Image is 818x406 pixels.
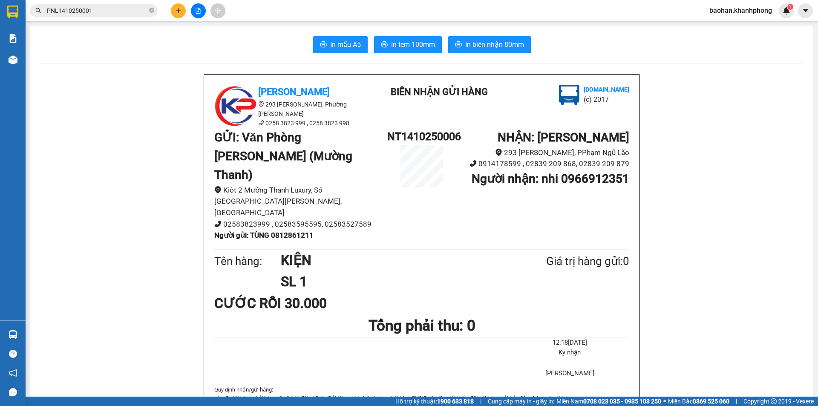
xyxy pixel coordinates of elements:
[214,130,352,182] b: GỬI : Văn Phòng [PERSON_NAME] (Mường Thanh)
[783,7,790,14] img: icon-new-feature
[802,7,809,14] span: caret-down
[281,250,505,271] h1: KIỆN
[258,86,330,97] b: [PERSON_NAME]
[313,36,368,53] button: printerIn mẫu A5
[480,397,481,406] span: |
[736,397,737,406] span: |
[92,11,113,31] img: logo.jpg
[9,369,17,377] span: notification
[498,130,629,144] b: NHẬN : [PERSON_NAME]
[35,8,41,14] span: search
[510,338,629,348] li: 12:18[DATE]
[281,271,505,292] h1: SL 1
[225,395,567,401] i: Quý Khách phải báo mã số trên Biên Nhận Gửi Hàng khi nhận hàng, phải trình CMND và giấy giới thiệ...
[258,101,264,107] span: environment
[55,12,82,67] b: BIÊN NHẬN GỬI HÀNG
[505,253,629,270] div: Giá trị hàng gửi: 0
[455,41,462,49] span: printer
[210,3,225,18] button: aim
[214,118,368,128] li: 0258 3823 999 , 0258 3823 998
[510,348,629,358] li: Ký nhận
[72,40,117,51] li: (c) 2017
[214,184,387,219] li: Kiôt 2 Mường Thanh Luxury, Số [GEOGRAPHIC_DATA][PERSON_NAME], [GEOGRAPHIC_DATA]
[465,39,524,50] span: In biên nhận 80mm
[258,120,264,126] span: phone
[668,397,729,406] span: Miền Bắc
[556,397,661,406] span: Miền Nam
[703,5,779,16] span: baohan.khanhphong
[584,86,629,93] b: [DOMAIN_NAME]
[495,149,502,156] span: environment
[391,39,435,50] span: In tem 100mm
[789,4,792,10] span: 1
[437,398,474,405] strong: 1900 633 818
[9,34,17,43] img: solution-icon
[469,160,477,167] span: phone
[488,397,554,406] span: Cung cấp máy in - giấy in:
[583,398,661,405] strong: 0708 023 035 - 0935 103 250
[787,4,793,10] sup: 1
[214,314,629,337] h1: Tổng phải thu: 0
[214,293,351,314] div: CƯỚC RỒI 30.000
[320,41,327,49] span: printer
[214,220,222,227] span: phone
[9,350,17,358] span: question-circle
[456,158,629,170] li: 0914178599 , 02839 209 868, 02839 209 879
[9,388,17,396] span: message
[9,55,17,64] img: warehouse-icon
[9,330,17,339] img: warehouse-icon
[472,172,629,186] b: Người nhận : nhi 0966912351
[387,128,456,145] h1: NT1410250006
[798,3,813,18] button: caret-down
[149,7,154,15] span: close-circle
[11,11,53,53] img: logo.jpg
[381,41,388,49] span: printer
[176,8,181,14] span: plus
[214,253,281,270] div: Tên hàng:
[214,231,314,239] b: Người gửi : TÙNG 0812861211
[191,3,206,18] button: file-add
[215,8,221,14] span: aim
[693,398,729,405] strong: 0369 525 060
[584,94,629,105] li: (c) 2017
[395,397,474,406] span: Hỗ trợ kỹ thuật:
[391,86,488,97] b: BIÊN NHẬN GỬI HÀNG
[448,36,531,53] button: printerIn biên nhận 80mm
[510,369,629,379] li: [PERSON_NAME]
[374,36,442,53] button: printerIn tem 100mm
[214,85,257,127] img: logo.jpg
[330,39,361,50] span: In mẫu A5
[214,219,387,230] li: 02583823999 , 02583595595, 02583527589
[171,3,186,18] button: plus
[456,147,629,158] li: 293 [PERSON_NAME], PPhạm Ngũ Lão
[663,400,666,403] span: ⚪️
[214,186,222,193] span: environment
[149,8,154,13] span: close-circle
[214,100,368,118] li: 293 [PERSON_NAME], Phường [PERSON_NAME]
[11,55,48,95] b: [PERSON_NAME]
[195,8,201,14] span: file-add
[7,6,18,18] img: logo-vxr
[72,32,117,39] b: [DOMAIN_NAME]
[47,6,147,15] input: Tìm tên, số ĐT hoặc mã đơn
[559,85,579,105] img: logo.jpg
[771,398,777,404] span: copyright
